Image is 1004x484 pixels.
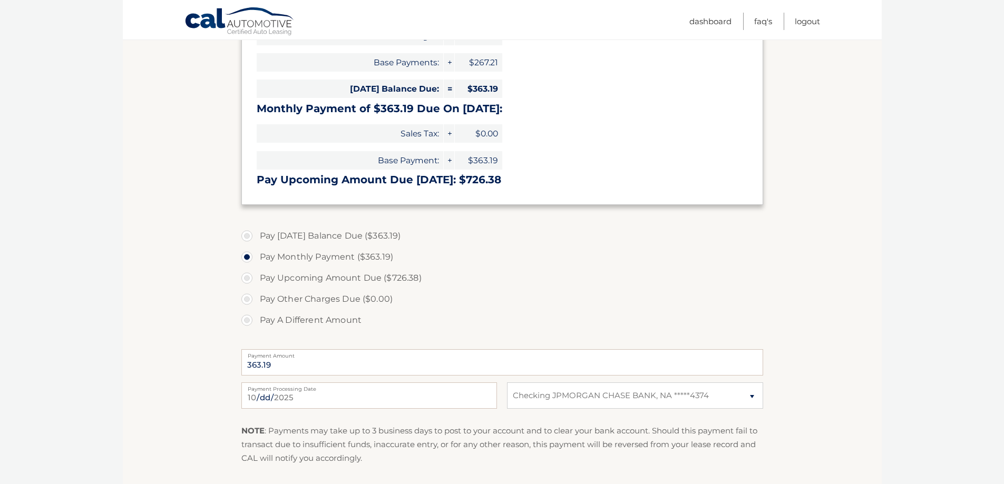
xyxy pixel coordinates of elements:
span: + [444,124,454,143]
strong: NOTE [241,426,265,436]
span: [DATE] Balance Due: [257,80,443,98]
span: Sales Tax: [257,124,443,143]
span: $363.19 [455,80,502,98]
label: Payment Processing Date [241,382,497,391]
h3: Pay Upcoming Amount Due [DATE]: $726.38 [257,173,748,186]
h3: Monthly Payment of $363.19 Due On [DATE]: [257,102,748,115]
p: : Payments may take up to 3 business days to post to your account and to clear your bank account.... [241,424,763,466]
span: $363.19 [455,151,502,170]
a: FAQ's [754,13,772,30]
span: + [444,53,454,72]
input: Payment Amount [241,349,763,376]
span: $0.00 [455,124,502,143]
span: $267.21 [455,53,502,72]
label: Pay [DATE] Balance Due ($363.19) [241,225,763,246]
span: Base Payments: [257,53,443,72]
label: Pay Upcoming Amount Due ($726.38) [241,268,763,289]
a: Cal Automotive [184,7,295,37]
input: Payment Date [241,382,497,409]
label: Payment Amount [241,349,763,358]
span: = [444,80,454,98]
label: Pay Other Charges Due ($0.00) [241,289,763,310]
label: Pay Monthly Payment ($363.19) [241,246,763,268]
span: Base Payment: [257,151,443,170]
a: Logout [795,13,820,30]
label: Pay A Different Amount [241,310,763,331]
span: + [444,151,454,170]
a: Dashboard [689,13,732,30]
